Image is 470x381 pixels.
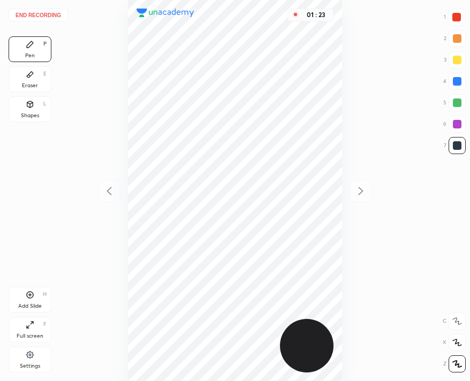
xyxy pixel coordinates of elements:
[21,113,39,118] div: Shapes
[9,9,68,21] button: End recording
[443,94,466,111] div: 5
[43,292,47,297] div: H
[443,334,466,351] div: X
[444,30,466,47] div: 2
[443,73,466,90] div: 4
[137,9,194,17] img: logo.38c385cc.svg
[43,101,47,106] div: L
[17,333,43,339] div: Full screen
[443,116,466,133] div: 6
[22,83,38,88] div: Eraser
[18,303,42,309] div: Add Slide
[303,11,329,19] div: 01 : 23
[444,51,466,68] div: 3
[444,9,465,26] div: 1
[25,53,35,58] div: Pen
[443,313,466,330] div: C
[43,41,47,47] div: P
[20,363,40,369] div: Settings
[443,355,466,372] div: Z
[43,322,47,327] div: F
[43,71,47,77] div: E
[444,137,466,154] div: 7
